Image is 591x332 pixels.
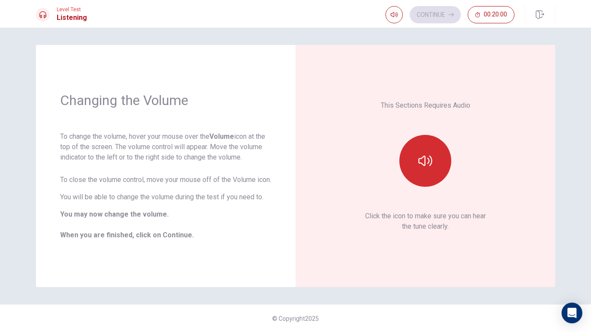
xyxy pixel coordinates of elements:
[381,100,470,111] p: This Sections Requires Audio
[468,6,514,23] button: 00:20:00
[484,11,507,18] span: 00:20:00
[60,92,271,109] h1: Changing the Volume
[60,210,194,239] b: You may now change the volume. When you are finished, click on Continue.
[60,192,271,202] p: You will be able to change the volume during the test if you need to.
[57,6,87,13] span: Level Test
[272,315,319,322] span: © Copyright 2025
[60,175,271,185] p: To close the volume control, move your mouse off of the Volume icon.
[365,211,486,232] p: Click the icon to make sure you can hear the tune clearly.
[60,131,271,163] p: To change the volume, hover your mouse over the icon at the top of the screen. The volume control...
[57,13,87,23] h1: Listening
[562,303,582,323] div: Open Intercom Messenger
[209,132,234,140] strong: Volume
